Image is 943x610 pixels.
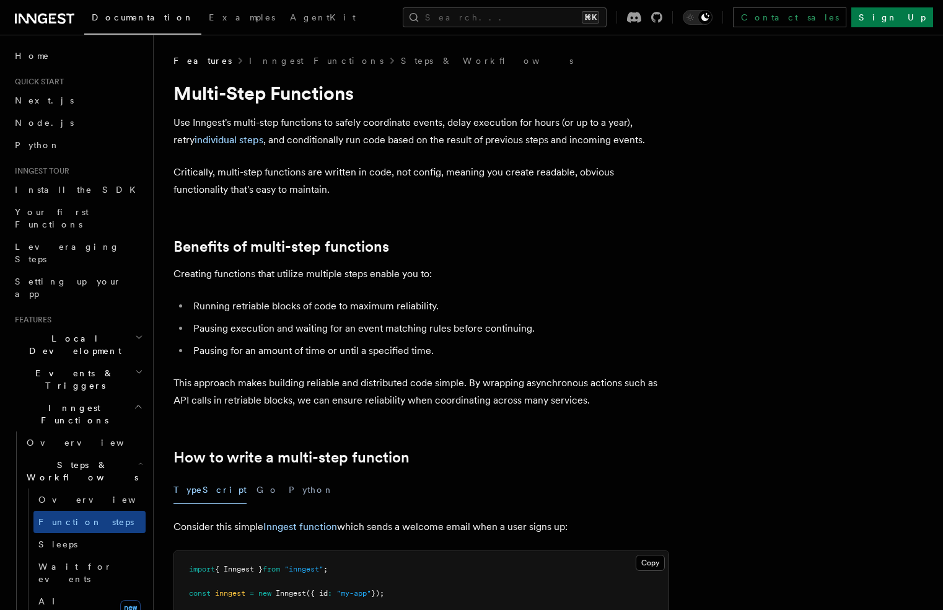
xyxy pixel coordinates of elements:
[336,589,371,598] span: "my-app"
[33,555,146,590] a: Wait for events
[173,164,669,198] p: Critically, multi-step functions are written in code, not config, meaning you create readable, ob...
[263,521,337,533] a: Inngest function
[289,476,334,504] button: Python
[27,438,154,448] span: Overview
[38,562,112,584] span: Wait for events
[10,315,51,325] span: Features
[15,118,74,128] span: Node.js
[10,367,135,392] span: Events & Triggers
[15,95,74,105] span: Next.js
[10,270,146,305] a: Setting up your app
[10,134,146,156] a: Python
[328,589,332,598] span: :
[683,10,713,25] button: Toggle dark mode
[10,77,64,87] span: Quick start
[84,4,201,35] a: Documentation
[257,476,279,504] button: Go
[38,517,134,527] span: Function steps
[10,327,146,362] button: Local Development
[215,565,263,573] span: { Inngest }
[10,362,146,397] button: Events & Triggers
[851,7,933,27] a: Sign Up
[33,533,146,555] a: Sleeps
[190,320,669,337] li: Pausing execution and waiting for an event matching rules before continuing.
[22,454,146,488] button: Steps & Workflows
[33,511,146,533] a: Function steps
[306,589,328,598] span: ({ id
[92,12,194,22] span: Documentation
[190,298,669,315] li: Running retriable blocks of code to maximum reliability.
[249,55,384,67] a: Inngest Functions
[38,495,166,505] span: Overview
[10,166,69,176] span: Inngest tour
[15,185,143,195] span: Install the SDK
[582,11,599,24] kbd: ⌘K
[10,45,146,67] a: Home
[323,565,328,573] span: ;
[33,488,146,511] a: Overview
[283,4,363,33] a: AgentKit
[276,589,306,598] span: Inngest
[10,236,146,270] a: Leveraging Steps
[284,565,323,573] span: "inngest"
[733,7,846,27] a: Contact sales
[15,276,121,299] span: Setting up your app
[173,449,410,466] a: How to write a multi-step function
[209,12,275,22] span: Examples
[263,565,280,573] span: from
[15,242,120,264] span: Leveraging Steps
[10,201,146,236] a: Your first Functions
[173,55,232,67] span: Features
[401,55,573,67] a: Steps & Workflows
[173,82,669,104] h1: Multi-Step Functions
[10,332,135,357] span: Local Development
[10,397,146,431] button: Inngest Functions
[10,89,146,112] a: Next.js
[173,265,669,283] p: Creating functions that utilize multiple steps enable you to:
[403,7,607,27] button: Search...⌘K
[201,4,283,33] a: Examples
[636,555,665,571] button: Copy
[15,50,50,62] span: Home
[10,112,146,134] a: Node.js
[10,179,146,201] a: Install the SDK
[15,140,60,150] span: Python
[173,476,247,504] button: TypeScript
[195,134,263,146] a: individual steps
[22,431,146,454] a: Overview
[290,12,356,22] span: AgentKit
[189,589,211,598] span: const
[38,539,77,549] span: Sleeps
[215,589,245,598] span: inngest
[10,402,134,427] span: Inngest Functions
[190,342,669,360] li: Pausing for an amount of time or until a specified time.
[371,589,384,598] span: });
[15,207,89,229] span: Your first Functions
[189,565,215,573] span: import
[173,518,669,536] p: Consider this simple which sends a welcome email when a user signs up:
[22,459,138,484] span: Steps & Workflows
[173,238,389,255] a: Benefits of multi-step functions
[258,589,271,598] span: new
[250,589,254,598] span: =
[173,114,669,149] p: Use Inngest's multi-step functions to safely coordinate events, delay execution for hours (or up ...
[173,374,669,409] p: This approach makes building reliable and distributed code simple. By wrapping asynchronous actio...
